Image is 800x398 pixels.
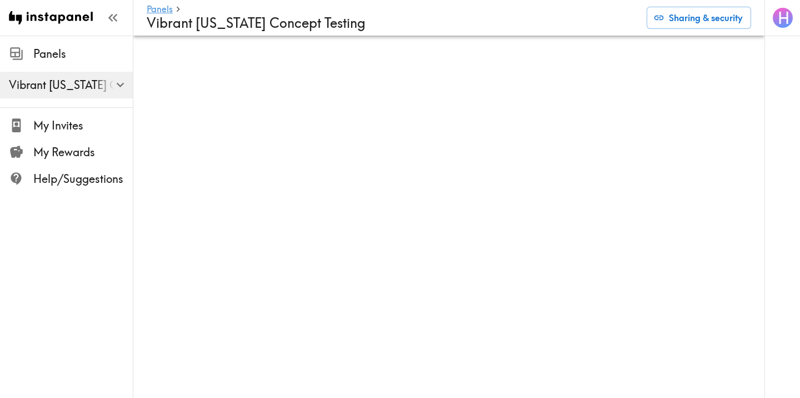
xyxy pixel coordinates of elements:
span: Panels [33,46,133,62]
div: Vibrant Arizona Concept Testing [9,77,133,93]
a: Panels [147,4,173,15]
span: My Rewards [33,145,133,160]
span: H [778,8,789,28]
span: Help/Suggestions [33,171,133,187]
h4: Vibrant [US_STATE] Concept Testing [147,15,638,31]
button: Sharing & security [647,7,751,29]
button: H [772,7,794,29]
span: My Invites [33,118,133,133]
span: Vibrant [US_STATE] Concept Testing [9,77,133,93]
